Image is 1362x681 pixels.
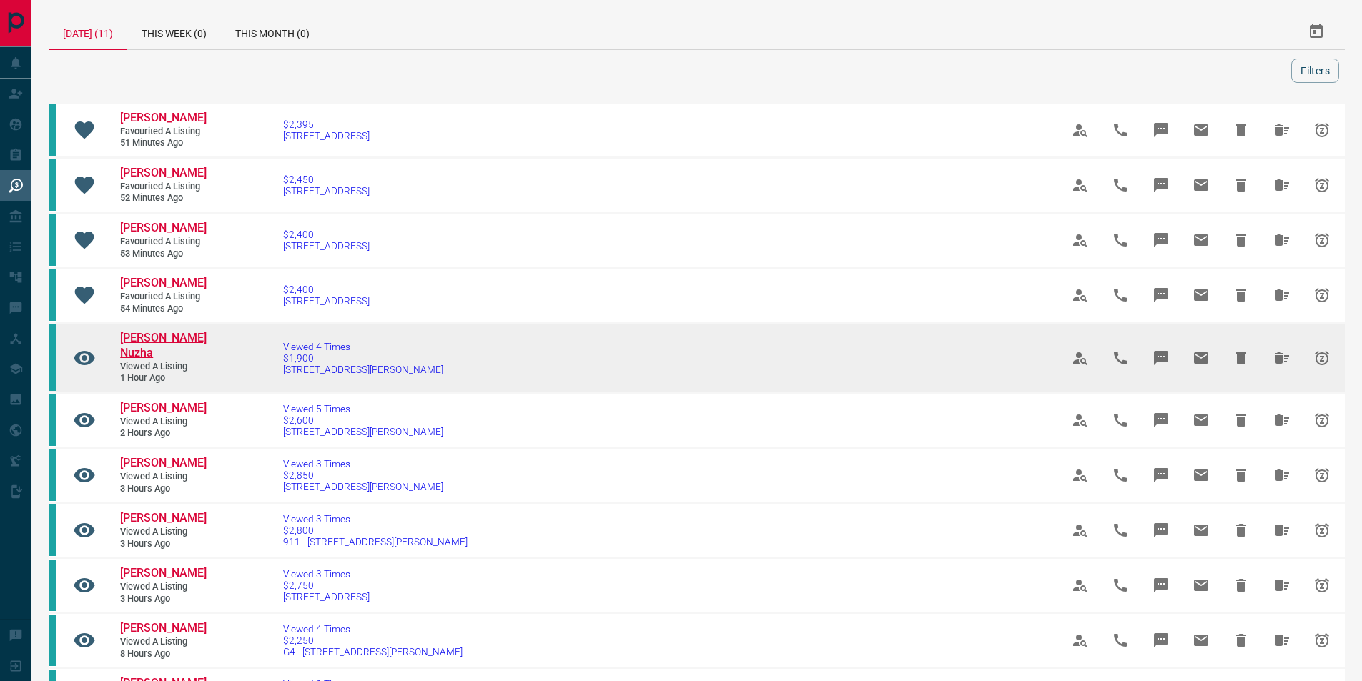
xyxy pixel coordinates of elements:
span: Message [1144,458,1178,492]
span: Hide [1224,113,1258,147]
span: G4 - [STREET_ADDRESS][PERSON_NAME] [283,646,463,657]
span: [STREET_ADDRESS] [283,240,370,252]
span: Hide All from Yunjung Jo [1265,513,1299,547]
span: View Profile [1063,403,1097,437]
a: $2,450[STREET_ADDRESS] [283,174,370,197]
span: Hide All from Adeeqa Nazir [1265,113,1299,147]
span: Call [1103,403,1138,437]
span: Call [1103,458,1138,492]
span: Hide All from Fadila Nuzha [1265,341,1299,375]
span: Hide [1224,568,1258,602]
span: Call [1103,113,1138,147]
span: Hide All from Yunjung Jo [1265,403,1299,437]
a: [PERSON_NAME] [120,111,206,126]
span: Viewed 3 Times [283,458,443,469]
span: [PERSON_NAME] [120,401,207,414]
div: condos.ca [49,504,56,556]
a: [PERSON_NAME] Nuzha [120,331,206,361]
span: Viewed a Listing [120,361,206,373]
span: [PERSON_NAME] [120,111,207,124]
span: $2,800 [283,525,468,536]
a: Viewed 3 Times$2,750[STREET_ADDRESS] [283,568,370,602]
div: condos.ca [49,394,56,446]
span: View Profile [1063,223,1097,257]
a: Viewed 5 Times$2,600[STREET_ADDRESS][PERSON_NAME] [283,403,443,437]
span: $2,400 [283,229,370,240]
span: $2,600 [283,414,443,426]
span: 54 minutes ago [120,303,206,315]
span: Hide [1224,341,1258,375]
span: Viewed 4 Times [283,623,463,635]
span: Viewed a Listing [120,526,206,538]
span: Call [1103,341,1138,375]
div: [DATE] (11) [49,14,127,50]
span: Message [1144,278,1178,312]
span: Call [1103,623,1138,657]
span: $2,850 [283,469,443,481]
span: Message [1144,113,1178,147]
a: $2,395[STREET_ADDRESS] [283,119,370,141]
span: 52 minutes ago [120,192,206,204]
span: Viewed 4 Times [283,341,443,352]
span: Email [1184,278,1218,312]
div: condos.ca [49,269,56,321]
span: Call [1103,513,1138,547]
span: Snooze [1305,403,1339,437]
span: Message [1144,341,1178,375]
span: [PERSON_NAME] [120,511,207,525]
span: Favourited a Listing [120,181,206,193]
span: Viewed a Listing [120,416,206,428]
span: [STREET_ADDRESS][PERSON_NAME] [283,481,443,492]
span: Email [1184,403,1218,437]
span: View Profile [1063,458,1097,492]
span: [STREET_ADDRESS] [283,130,370,141]
a: [PERSON_NAME] [120,621,206,636]
span: [STREET_ADDRESS] [283,591,370,602]
span: Call [1103,278,1138,312]
span: Message [1144,568,1178,602]
span: [PERSON_NAME] [120,566,207,580]
a: [PERSON_NAME] [120,401,206,416]
span: Hide [1224,623,1258,657]
span: Snooze [1305,568,1339,602]
span: Favourited a Listing [120,126,206,138]
span: 2 hours ago [120,427,206,439]
span: Snooze [1305,623,1339,657]
span: [STREET_ADDRESS] [283,295,370,307]
span: Call [1103,168,1138,202]
span: Viewed a Listing [120,471,206,483]
a: [PERSON_NAME] [120,166,206,181]
span: Email [1184,168,1218,202]
a: [PERSON_NAME] [120,511,206,526]
span: [PERSON_NAME] [120,276,207,289]
span: Call [1103,223,1138,257]
a: Viewed 4 Times$1,900[STREET_ADDRESS][PERSON_NAME] [283,341,443,375]
span: Viewed a Listing [120,581,206,593]
span: Email [1184,223,1218,257]
span: Email [1184,623,1218,657]
span: Message [1144,623,1178,657]
span: [PERSON_NAME] [120,456,207,469]
span: Snooze [1305,223,1339,257]
span: Viewed a Listing [120,636,206,648]
span: [STREET_ADDRESS] [283,185,370,197]
span: $2,450 [283,174,370,185]
span: Hide All from Yunjung Jo [1265,458,1299,492]
span: [PERSON_NAME] [120,221,207,234]
div: condos.ca [49,214,56,266]
span: 53 minutes ago [120,248,206,260]
span: 51 minutes ago [120,137,206,149]
span: 1 hour ago [120,372,206,384]
span: 3 hours ago [120,593,206,605]
span: Snooze [1305,113,1339,147]
span: 911 - [STREET_ADDRESS][PERSON_NAME] [283,536,468,547]
div: condos.ca [49,324,56,391]
span: Snooze [1305,278,1339,312]
span: Email [1184,458,1218,492]
span: Snooze [1305,341,1339,375]
a: [PERSON_NAME] [120,456,206,471]
span: [PERSON_NAME] Nuzha [120,331,207,359]
span: Hide All from Adeeqa Nazir [1265,223,1299,257]
span: Hide All from Adeeqa Nazir [1265,168,1299,202]
span: Email [1184,341,1218,375]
